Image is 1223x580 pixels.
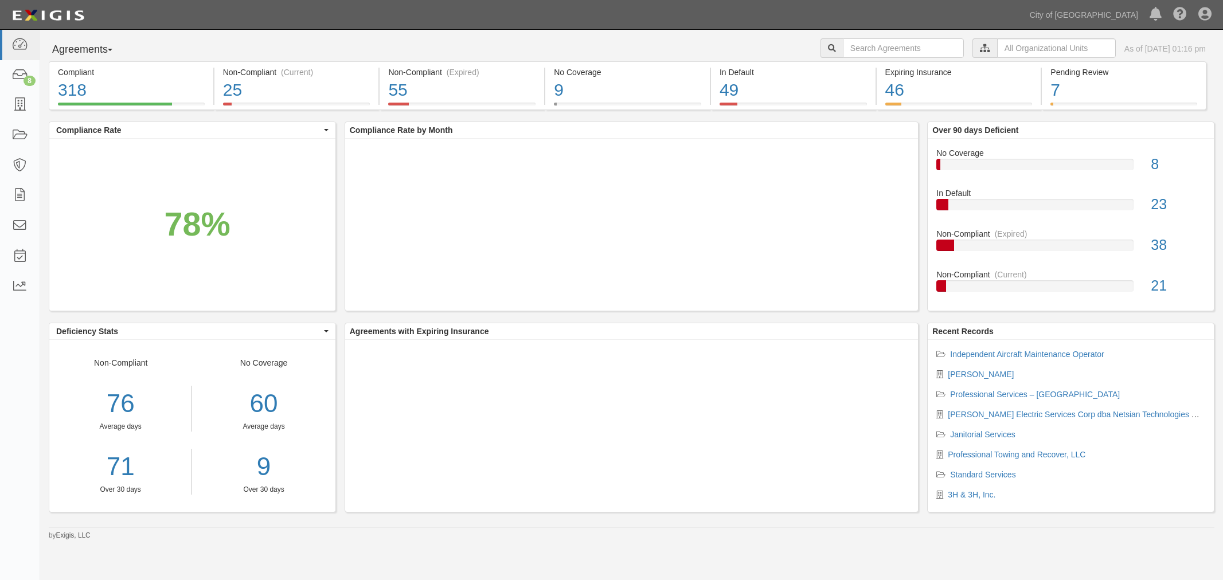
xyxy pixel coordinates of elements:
[948,410,1214,419] a: [PERSON_NAME] Electric Services Corp dba Netsian Technologies Group
[447,66,479,78] div: (Expired)
[223,78,370,103] div: 25
[350,126,453,135] b: Compliance Rate by Month
[58,66,205,78] div: Compliant
[932,327,994,336] b: Recent Records
[936,228,1205,269] a: Non-Compliant(Expired)38
[1050,66,1197,78] div: Pending Review
[56,326,321,337] span: Deficiency Stats
[948,370,1014,379] a: [PERSON_NAME]
[1142,154,1214,175] div: 8
[201,386,326,422] div: 60
[711,103,876,112] a: In Default49
[885,66,1033,78] div: Expiring Insurance
[950,390,1120,399] a: Professional Services – [GEOGRAPHIC_DATA]
[950,470,1015,479] a: Standard Services
[995,269,1027,280] div: (Current)
[554,66,701,78] div: No Coverage
[49,422,192,432] div: Average days
[56,531,91,539] a: Exigis, LLC
[928,147,1214,159] div: No Coverage
[545,103,710,112] a: No Coverage9
[49,103,213,112] a: Compliant318
[9,5,88,26] img: logo-5460c22ac91f19d4615b14bd174203de0afe785f0fc80cf4dbbc73dc1793850b.png
[950,350,1104,359] a: Independent Aircraft Maintenance Operator
[554,78,701,103] div: 9
[1042,103,1206,112] a: Pending Review7
[997,38,1116,58] input: All Organizational Units
[1050,78,1197,103] div: 7
[49,357,192,495] div: Non-Compliant
[948,450,1085,459] a: Professional Towing and Recover, LLC
[1173,8,1187,22] i: Help Center - Complianz
[877,103,1041,112] a: Expiring Insurance46
[928,269,1214,280] div: Non-Compliant
[24,76,36,86] div: 8
[1142,235,1214,256] div: 38
[223,66,370,78] div: Non-Compliant (Current)
[928,228,1214,240] div: Non-Compliant
[948,490,995,499] a: 3H & 3H, Inc.
[164,201,230,248] div: 78%
[720,66,867,78] div: In Default
[49,531,91,540] small: by
[281,66,313,78] div: (Current)
[380,103,544,112] a: Non-Compliant(Expired)55
[49,122,335,138] button: Compliance Rate
[928,187,1214,199] div: In Default
[885,78,1033,103] div: 46
[950,430,1015,439] a: Janitorial Services
[214,103,379,112] a: Non-Compliant(Current)25
[1024,3,1144,26] a: City of [GEOGRAPHIC_DATA]
[201,422,326,432] div: Average days
[843,38,964,58] input: Search Agreements
[1142,194,1214,215] div: 23
[58,78,205,103] div: 318
[936,269,1205,301] a: Non-Compliant(Current)21
[49,38,135,61] button: Agreements
[201,449,326,485] a: 9
[49,386,192,422] div: 76
[1142,276,1214,296] div: 21
[201,485,326,495] div: Over 30 days
[192,357,335,495] div: No Coverage
[936,147,1205,188] a: No Coverage8
[388,66,536,78] div: Non-Compliant (Expired)
[350,327,489,336] b: Agreements with Expiring Insurance
[49,449,192,485] a: 71
[995,228,1027,240] div: (Expired)
[1124,43,1206,54] div: As of [DATE] 01:16 pm
[388,78,536,103] div: 55
[56,124,321,136] span: Compliance Rate
[49,485,192,495] div: Over 30 days
[936,187,1205,228] a: In Default23
[932,126,1018,135] b: Over 90 days Deficient
[49,323,335,339] button: Deficiency Stats
[720,78,867,103] div: 49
